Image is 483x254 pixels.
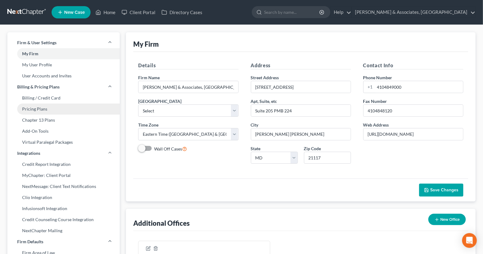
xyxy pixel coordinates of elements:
[375,81,463,93] input: Enter phone...
[133,40,159,49] div: My Firm
[364,128,463,140] input: Enter web address....
[7,148,120,159] a: Integrations
[138,98,181,104] label: [GEOGRAPHIC_DATA]
[251,105,351,116] input: (optional)
[17,150,40,156] span: Integrations
[7,48,120,59] a: My Firm
[364,81,375,93] div: +1
[7,37,120,48] a: Firm & User Settings
[363,62,463,69] h5: Contact Info
[7,81,120,92] a: Billing & Pricing Plans
[92,7,119,18] a: Home
[363,98,387,104] label: Fax Number
[363,74,392,81] label: Phone Number
[64,10,85,15] span: New Case
[7,59,120,70] a: My User Profile
[251,122,259,128] label: City
[17,40,56,46] span: Firm & User Settings
[7,126,120,137] a: Add-On Tools
[251,62,351,69] h5: Address
[251,98,277,104] label: Apt, Suite, etc
[7,203,120,214] a: Infusionsoft Integration
[138,75,160,80] span: Firm Name
[264,6,320,18] input: Search by name...
[7,92,120,104] a: Billing / Credit Card
[331,7,351,18] a: Help
[430,187,458,193] span: Save Changes
[7,115,120,126] a: Chapter 13 Plans
[251,81,351,93] input: Enter address...
[7,181,120,192] a: NextMessage: Client Text Notifications
[428,214,466,225] button: New Office
[251,74,279,81] label: Street Address
[7,236,120,247] a: Firm Defaults
[7,104,120,115] a: Pricing Plans
[462,233,477,248] div: Open Intercom Messenger
[7,214,120,225] a: Credit Counseling Course Integration
[17,84,60,90] span: Billing & Pricing Plans
[419,184,463,197] button: Save Changes
[251,145,261,152] label: State
[138,62,238,69] h5: Details
[133,219,190,228] div: Additional Offices
[17,239,43,245] span: Firm Defaults
[304,152,351,164] input: XXXXX
[7,137,120,148] a: Virtual Paralegal Packages
[352,7,475,18] a: [PERSON_NAME] & Associates, [GEOGRAPHIC_DATA]
[251,128,351,140] input: Enter city...
[7,159,120,170] a: Credit Report Integration
[154,146,182,151] span: Wall Off Cases
[304,145,321,152] label: Zip Code
[364,105,463,116] input: Enter fax...
[158,7,205,18] a: Directory Cases
[7,70,120,81] a: User Accounts and Invites
[7,170,120,181] a: MyChapter: Client Portal
[7,225,120,236] a: NextChapter Mailing
[138,81,238,93] input: Enter name...
[119,7,158,18] a: Client Portal
[363,122,389,128] label: Web Address
[138,122,158,128] label: Time Zone
[7,192,120,203] a: Clio Integration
